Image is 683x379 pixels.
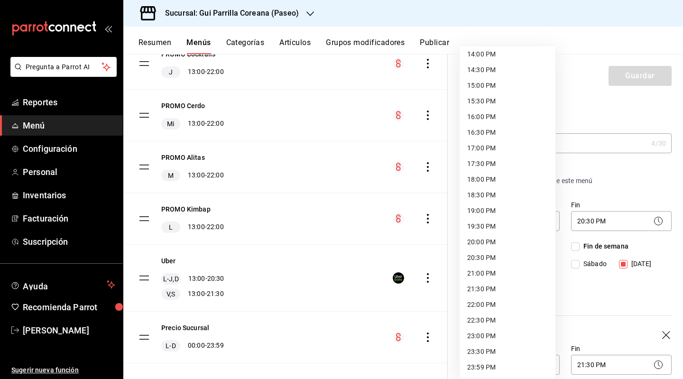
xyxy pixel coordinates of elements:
[460,93,555,109] li: 15:30 PM
[460,360,555,375] li: 23:59 PM
[460,187,555,203] li: 18:30 PM
[460,297,555,313] li: 22:00 PM
[460,203,555,219] li: 19:00 PM
[460,78,555,93] li: 15:00 PM
[460,125,555,140] li: 16:30 PM
[460,46,555,62] li: 14:00 PM
[460,281,555,297] li: 21:30 PM
[460,234,555,250] li: 20:00 PM
[460,344,555,360] li: 23:30 PM
[460,140,555,156] li: 17:00 PM
[460,266,555,281] li: 21:00 PM
[460,156,555,172] li: 17:30 PM
[460,328,555,344] li: 23:00 PM
[460,250,555,266] li: 20:30 PM
[460,313,555,328] li: 22:30 PM
[460,219,555,234] li: 19:30 PM
[460,109,555,125] li: 16:00 PM
[460,172,555,187] li: 18:00 PM
[460,62,555,78] li: 14:30 PM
